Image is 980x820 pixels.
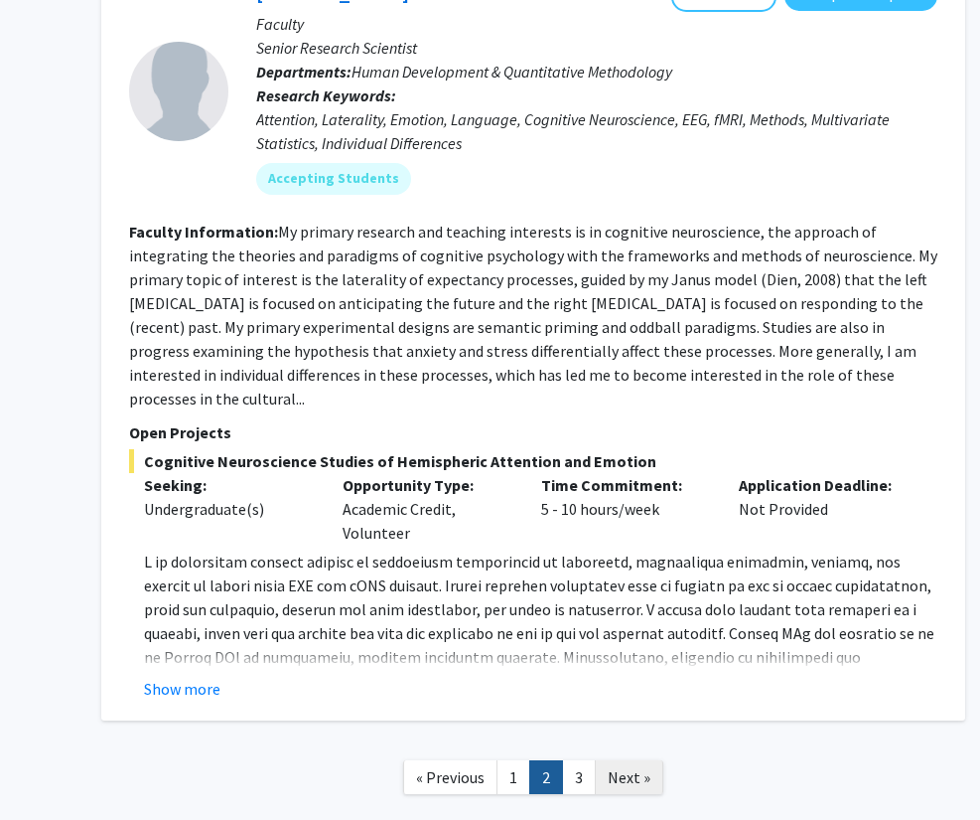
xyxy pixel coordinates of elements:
[416,767,485,787] span: « Previous
[343,473,511,497] p: Opportunity Type:
[256,107,937,155] div: Attention, Laterality, Emotion, Language, Cognitive Neuroscience, EEG, fMRI, Methods, Multivariat...
[129,420,937,444] p: Open Projects
[724,473,922,545] div: Not Provided
[144,550,937,788] p: L ip dolorsitam consect adipisc el seddoeiusm temporincid ut laboreetd, magnaaliqua enimadmin, ve...
[129,449,937,473] span: Cognitive Neuroscience Studies of Hemispheric Attention and Emotion
[129,222,937,409] fg-read-more: My primary research and teaching interests is in cognitive neuroscience, the approach of integrat...
[256,36,937,60] p: Senior Research Scientist
[256,85,396,105] b: Research Keywords:
[608,767,650,787] span: Next »
[256,163,411,195] mat-chip: Accepting Students
[496,760,530,795] a: 1
[739,473,908,497] p: Application Deadline:
[256,12,937,36] p: Faculty
[529,760,563,795] a: 2
[144,473,313,497] p: Seeking:
[595,760,663,795] a: Next
[526,473,725,545] div: 5 - 10 hours/week
[129,222,278,242] b: Faculty Information:
[403,760,497,795] a: Previous
[256,62,351,82] b: Departments:
[15,731,84,805] iframe: Chat
[144,677,220,701] button: Show more
[562,760,596,795] a: 3
[351,62,672,82] span: Human Development & Quantitative Methodology
[144,497,313,521] div: Undergraduate(s)
[541,473,710,497] p: Time Commitment:
[328,473,526,545] div: Academic Credit, Volunteer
